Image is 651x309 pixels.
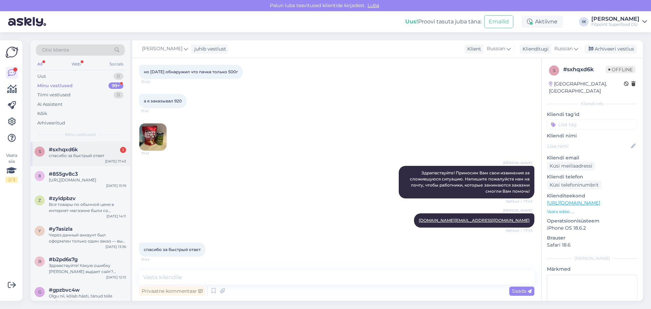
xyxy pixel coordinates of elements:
div: Küsi meiliaadressi [547,161,595,171]
div: Klienditugi [520,45,549,53]
div: Tiimi vestlused [37,92,71,98]
span: Russian [554,45,573,53]
div: Uus [37,73,46,80]
span: 17:41 [141,151,167,156]
div: Arhiveeri vestlus [585,44,637,54]
span: 8 [38,173,41,178]
p: Kliendi tag'id [547,111,637,118]
img: Askly Logo [5,46,18,59]
p: Kliendi email [547,154,637,161]
p: Brauser [547,234,637,242]
div: 0 [114,92,123,98]
span: Saada [512,288,532,294]
span: 17:41 [141,109,166,114]
p: Kliendi telefon [547,173,637,180]
span: Russian [487,45,505,53]
span: 17:40 [141,79,166,84]
div: Minu vestlused [37,82,73,89]
span: [PERSON_NAME] [142,45,182,53]
span: Nähtud ✓ 17:43 [506,228,532,233]
p: Kliendi nimi [547,132,637,139]
button: Emailid [484,15,513,28]
div: Fitpoint Superfood OÜ [591,22,639,27]
span: #b2pd6s7g [49,256,78,263]
div: IK [579,17,589,26]
div: juhib vestlust [192,45,226,53]
div: 2 / 3 [5,177,18,183]
span: спасибо за быстрый ответ [144,247,201,252]
div: Privaatne kommentaar [139,287,205,296]
div: спасибо за быстрый ответ [49,153,126,159]
div: [DATE] 17:43 [105,159,126,164]
span: g [38,289,41,294]
div: [DATE] 14:11 [106,214,126,219]
span: Offline [606,66,635,73]
span: #gpzbvc4w [49,287,80,293]
div: Vaata siia [5,152,18,183]
span: Otsi kliente [42,46,69,54]
span: Nähtud ✓ 17:43 [506,199,532,204]
div: Kõik [37,110,47,117]
span: Minu vestlused [65,132,96,138]
img: Attachment [139,123,166,151]
div: 99+ [108,82,123,89]
input: Lisa tag [547,119,637,130]
div: Aktiivne [521,16,563,28]
div: [GEOGRAPHIC_DATA], [GEOGRAPHIC_DATA] [549,80,624,95]
div: [PERSON_NAME] [547,255,637,262]
input: Lisa nimi [547,142,630,150]
p: Safari 18.6 [547,242,637,249]
div: [PERSON_NAME] [591,16,639,22]
div: Все товары по обычной цене в интернет-магазине были со скидкой 15% [49,201,126,214]
div: [DATE] 13:36 [105,244,126,249]
span: y [38,228,41,233]
div: Socials [108,60,125,69]
p: iPhone OS 18.6.2 [547,225,637,232]
div: Arhiveeritud [37,120,65,127]
p: Klienditeekond [547,192,637,199]
span: b [38,259,41,264]
span: но [DATE] обнаружил что пачка только 500г [144,69,238,74]
a: [PERSON_NAME]Fitpoint Superfood OÜ [591,16,647,27]
div: Web [70,60,82,69]
span: [PERSON_NAME] [503,208,532,213]
div: Здравствуйте! Какую ошибку [PERSON_NAME] выдает сайт? Отсутвие товара, неправильно указаны данные... [49,263,126,275]
a: [URL][DOMAIN_NAME] [547,200,600,206]
div: Kliendi info [547,101,637,107]
span: #y7asizla [49,226,73,232]
div: AI Assistent [37,101,62,108]
b: Uus! [405,18,418,25]
div: 1 [120,147,126,153]
span: #sxhqxd6k [49,147,78,153]
span: #855gv8c3 [49,171,78,177]
div: All [36,60,44,69]
span: а я заказывал 920 [144,98,182,103]
div: # sxhqxd6k [563,65,606,74]
span: #zyldpbzv [49,195,76,201]
span: z [38,198,41,203]
div: Через данный аккаунт был оформлен только один заказ — вы можете сами убедиться в этом, зайдя в св... [49,232,126,244]
div: Küsi telefoninumbrit [547,180,601,190]
p: Vaata edasi ... [547,209,637,215]
div: [DATE] 15:19 [106,183,126,188]
a: [DOMAIN_NAME][EMAIL_ADDRESS][DOMAIN_NAME] [419,218,530,223]
div: Olgu nii, kõlab hästi, tänud teile uurimast! :) [49,293,126,305]
span: 17:43 [141,257,166,262]
span: s [39,149,41,154]
p: Operatsioonisüsteem [547,217,637,225]
div: [URL][DOMAIN_NAME] [49,177,126,183]
span: Luba [366,2,381,8]
span: Здрапвствуйте! Приносим Вам свои извинения за сложившуюся ситуацию. Напишите пожалуйста нам на по... [410,170,531,194]
div: [DATE] 12:13 [106,275,126,280]
span: s [553,68,555,73]
div: 0 [114,73,123,80]
div: Proovi tasuta juba täna: [405,18,481,26]
p: Märkmed [547,266,637,273]
div: Klient [465,45,481,53]
span: [PERSON_NAME] [503,160,532,166]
